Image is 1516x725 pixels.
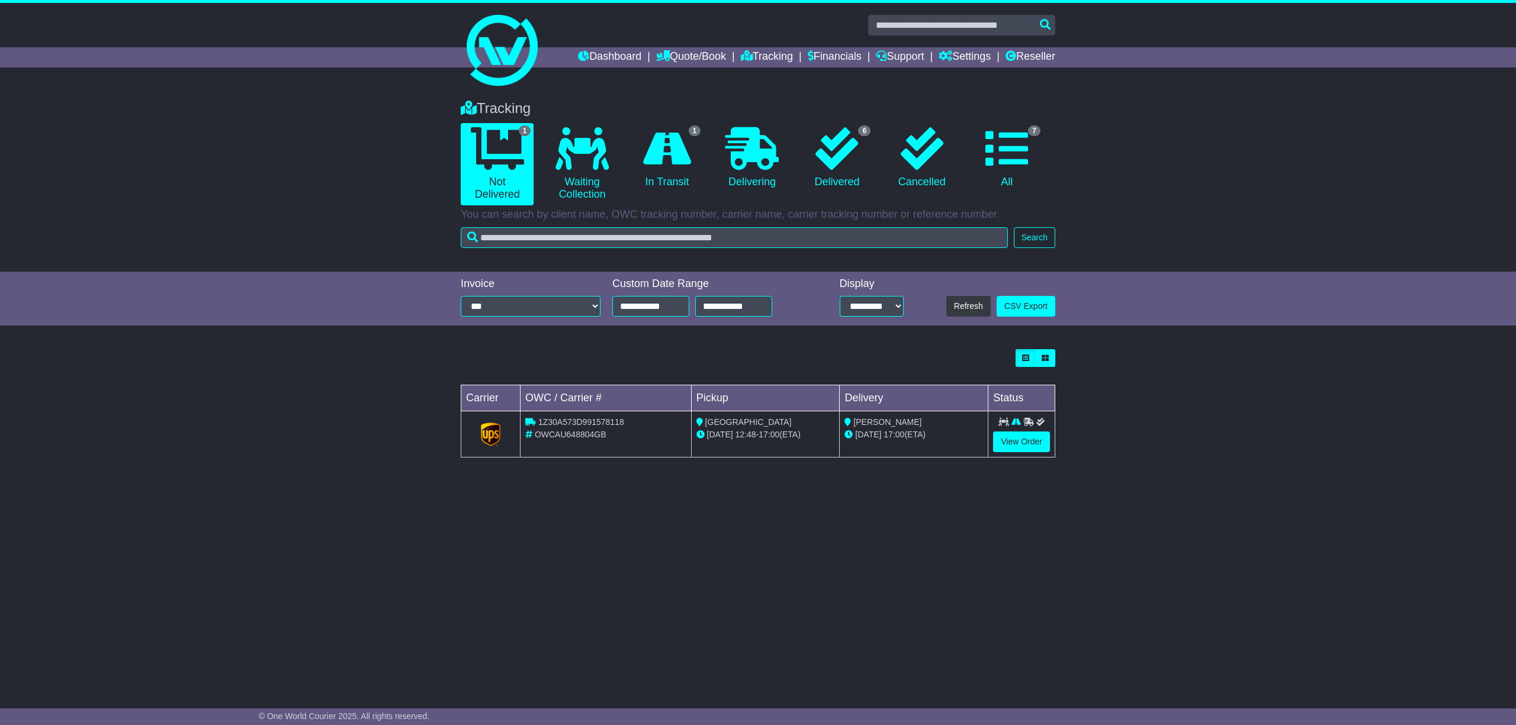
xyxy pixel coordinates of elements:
span: © One World Courier 2025. All rights reserved. [259,711,430,721]
span: 1 [519,125,531,136]
p: You can search by client name, OWC tracking number, carrier name, carrier tracking number or refe... [461,208,1055,221]
span: [PERSON_NAME] [853,417,921,427]
button: Search [1014,227,1055,248]
td: OWC / Carrier # [521,385,692,411]
a: CSV Export [997,296,1055,317]
div: Custom Date Range [612,278,802,291]
div: (ETA) [844,428,983,441]
span: 6 [858,125,871,136]
td: Pickup [691,385,840,411]
a: Settings [939,47,991,67]
span: 1 [689,125,701,136]
span: 12:48 [735,430,756,439]
td: Delivery [840,385,988,411]
span: [GEOGRAPHIC_DATA] [705,417,792,427]
span: 1Z30A573D991578118 [538,417,624,427]
a: Delivering [715,123,788,193]
span: [DATE] [707,430,733,439]
a: Financials [808,47,862,67]
span: OWCAU648804GB [535,430,606,439]
div: Invoice [461,278,600,291]
a: Support [876,47,924,67]
img: GetCarrierServiceLogo [481,423,501,446]
a: 6 Delivered [801,123,873,193]
a: Cancelled [885,123,958,193]
span: 7 [1028,125,1040,136]
div: Display [840,278,904,291]
a: Dashboard [578,47,641,67]
a: View Order [993,431,1050,452]
a: Quote/Book [656,47,726,67]
button: Refresh [946,296,991,317]
span: 17:00 [884,430,904,439]
a: 1 In Transit [631,123,704,193]
a: Waiting Collection [545,123,618,205]
a: 1 Not Delivered [461,123,534,205]
span: [DATE] [855,430,881,439]
a: Reseller [1006,47,1055,67]
a: 7 All [971,123,1043,193]
a: Tracking [741,47,793,67]
div: Tracking [455,100,1061,117]
div: - (ETA) [696,428,835,441]
td: Status [988,385,1055,411]
span: 17:00 [759,430,779,439]
td: Carrier [461,385,521,411]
